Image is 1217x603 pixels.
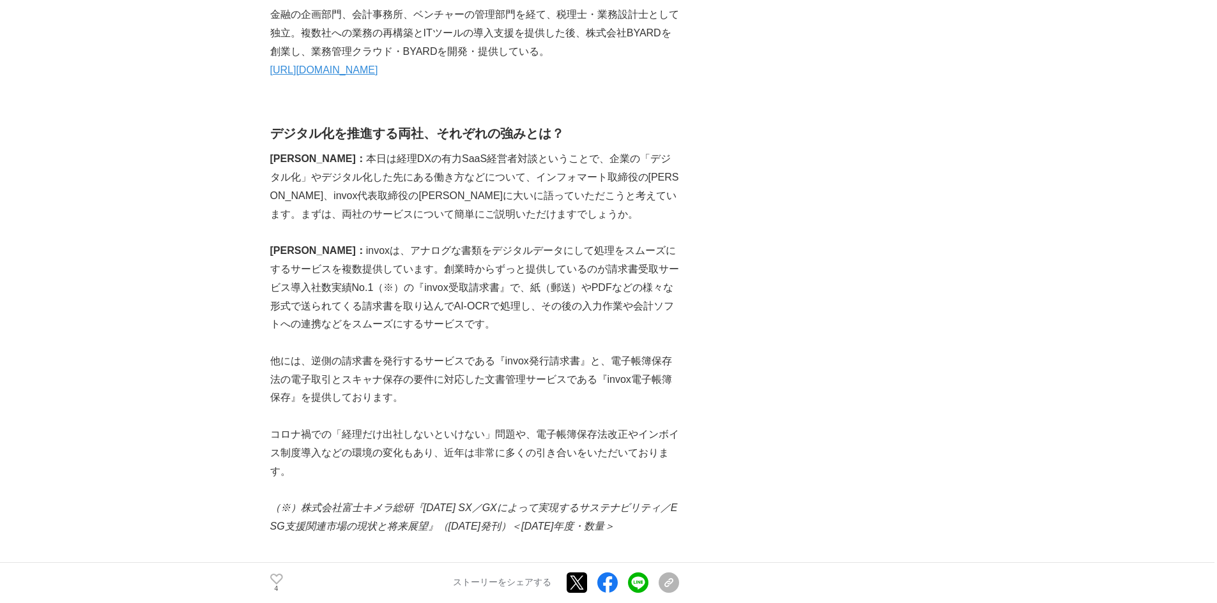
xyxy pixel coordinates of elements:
p: コロナ禍での「経理だけ出社しないといけない」問題や、電子帳簿保存法改正やインボイス制度導入などの環境の変化もあり、近年は非常に多くの引き合いをいただいております。 [270,426,679,480]
a: [URL][DOMAIN_NAME] [270,64,378,75]
strong: [PERSON_NAME]： [270,245,366,256]
p: 他には、逆側の請求書を発行するサービスである『invox発行請求書』と、電子帳簿保存法の電子取引とスキャナ保存の要件に対応した文書管理サービスである『invox電子帳簿保存』を提供しております。 [270,352,679,407]
h2: デジタル化を推進する両社、それぞれの強みとは？ [270,123,679,144]
strong: [PERSON_NAME]： [270,153,366,164]
p: ストーリーをシェアする [453,577,551,589]
p: 金融の企画部門、会計事務所、ベンチャーの管理部門を経て、税理士・業務設計士として独立。複数社への業務の再構築とITツールの導入支援を提供した後、株式会社BYARDを創業し、業務管理クラウド・BY... [270,6,679,61]
p: invoxは、アナログな書類をデジタルデータにして処理をスムーズにするサービスを複数提供しています。創業時からずっと提供しているのが請求書受取サービス導入社数実績No.1（※）の『invox受取... [270,242,679,334]
p: 4 [270,586,283,592]
p: 本日は経理DXの有力SaaS経営者対談ということで、企業の「デジタル化」やデジタル化した先にある働き方などについて、インフォマート取締役の[PERSON_NAME]、invox代表取締役の[PE... [270,150,679,223]
em: （※）株式会社富士キメラ総研『[DATE] SX／GXによって実現するサステナビリティ／ESG支援関連市場の現状と将来展望』（[DATE]発刊）＜[DATE]年度・数量＞ [270,502,678,532]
